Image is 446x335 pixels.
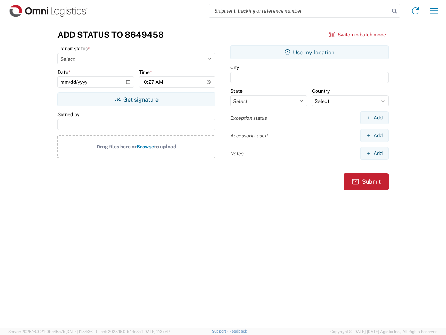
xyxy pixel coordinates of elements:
[154,144,176,149] span: to upload
[143,329,170,334] span: [DATE] 11:37:47
[312,88,330,94] label: Country
[139,69,152,75] label: Time
[330,328,438,335] span: Copyright © [DATE]-[DATE] Agistix Inc., All Rights Reserved
[57,69,70,75] label: Date
[344,173,389,190] button: Submit
[329,29,386,40] button: Switch to batch mode
[229,329,247,333] a: Feedback
[57,45,90,52] label: Transit status
[360,111,389,124] button: Add
[360,147,389,160] button: Add
[57,92,215,106] button: Get signature
[230,64,239,70] label: City
[230,150,244,157] label: Notes
[230,88,243,94] label: State
[137,144,154,149] span: Browse
[57,111,79,118] label: Signed by
[360,129,389,142] button: Add
[230,115,267,121] label: Exception status
[97,144,137,149] span: Drag files here or
[57,30,164,40] h3: Add Status to 8649458
[66,329,93,334] span: [DATE] 11:54:36
[96,329,170,334] span: Client: 2025.16.0-b4dc8a9
[230,45,389,59] button: Use my location
[209,4,390,17] input: Shipment, tracking or reference number
[8,329,93,334] span: Server: 2025.16.0-21b0bc45e7b
[212,329,229,333] a: Support
[230,133,268,139] label: Accessorial used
